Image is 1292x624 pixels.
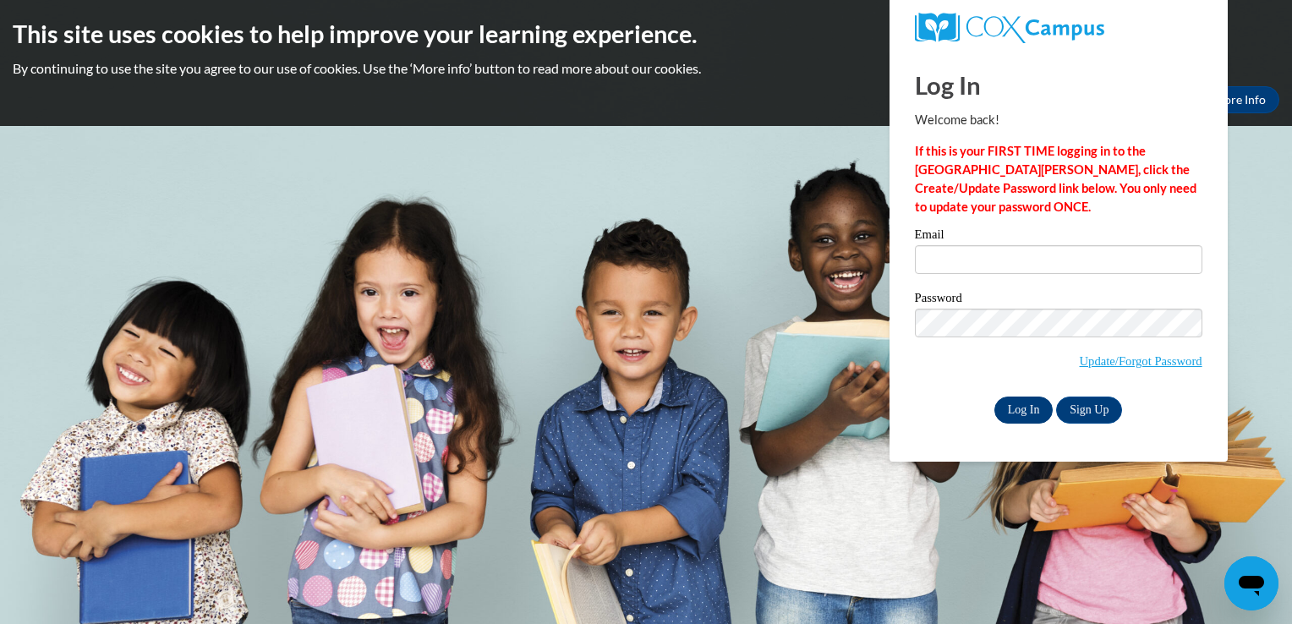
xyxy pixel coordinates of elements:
h2: This site uses cookies to help improve your learning experience. [13,17,1279,51]
p: Welcome back! [915,111,1202,129]
input: Log In [994,397,1054,424]
iframe: Button to launch messaging window [1224,556,1278,610]
strong: If this is your FIRST TIME logging in to the [GEOGRAPHIC_DATA][PERSON_NAME], click the Create/Upd... [915,144,1196,214]
h1: Log In [915,68,1202,102]
label: Email [915,228,1202,245]
a: Sign Up [1056,397,1122,424]
a: More Info [1200,86,1279,113]
a: Update/Forgot Password [1080,354,1202,368]
p: By continuing to use the site you agree to our use of cookies. Use the ‘More info’ button to read... [13,59,1279,78]
img: COX Campus [915,13,1104,43]
label: Password [915,292,1202,309]
a: COX Campus [915,13,1202,43]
